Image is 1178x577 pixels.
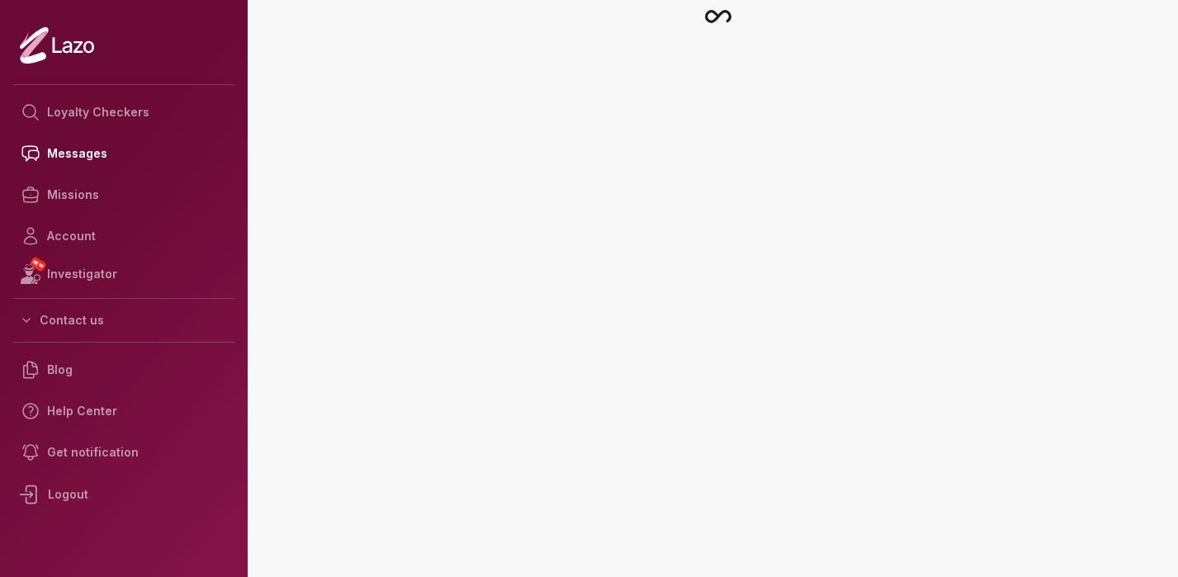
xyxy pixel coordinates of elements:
[13,473,234,516] div: Logout
[13,432,234,473] a: Get notification
[29,256,47,272] span: NEW
[13,305,234,335] button: Contact us
[13,215,234,257] a: Account
[13,257,234,291] a: NEWInvestigator
[13,133,234,174] a: Messages
[13,92,234,133] a: Loyalty Checkers
[13,174,234,215] a: Missions
[13,390,234,432] a: Help Center
[13,349,234,390] a: Blog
